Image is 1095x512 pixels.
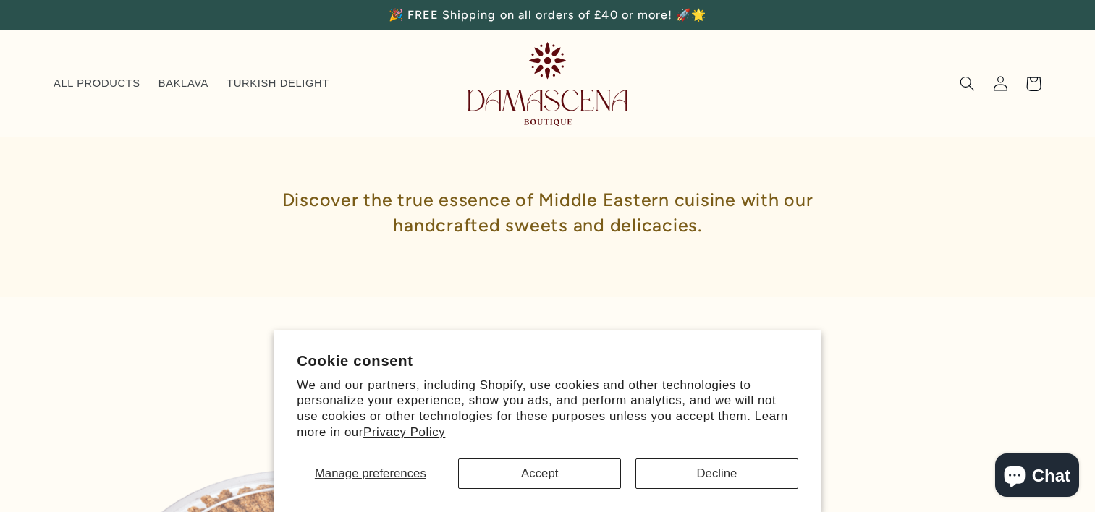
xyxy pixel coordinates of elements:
[635,458,798,489] button: Decline
[227,77,329,90] span: TURKISH DELIGHT
[363,425,445,439] a: Privacy Policy
[468,42,627,125] img: Damascena Boutique
[44,68,149,100] a: ALL PRODUCTS
[297,377,798,440] p: We and our partners, including Shopify, use cookies and other technologies to personalize your ex...
[950,67,984,101] summary: Search
[229,166,866,260] h1: Discover the true essence of Middle Eastern cuisine with our handcrafted sweets and delicacies.
[218,68,339,100] a: TURKISH DELIGHT
[991,453,1083,500] inbox-online-store-chat: Shopify online store chat
[458,458,621,489] button: Accept
[297,353,798,370] h2: Cookie consent
[315,466,426,480] span: Manage preferences
[158,77,208,90] span: BAKLAVA
[389,8,706,22] span: 🎉 FREE Shipping on all orders of £40 or more! 🚀🌟
[149,68,217,100] a: BAKLAVA
[462,36,633,131] a: Damascena Boutique
[54,77,140,90] span: ALL PRODUCTS
[297,458,444,489] button: Manage preferences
